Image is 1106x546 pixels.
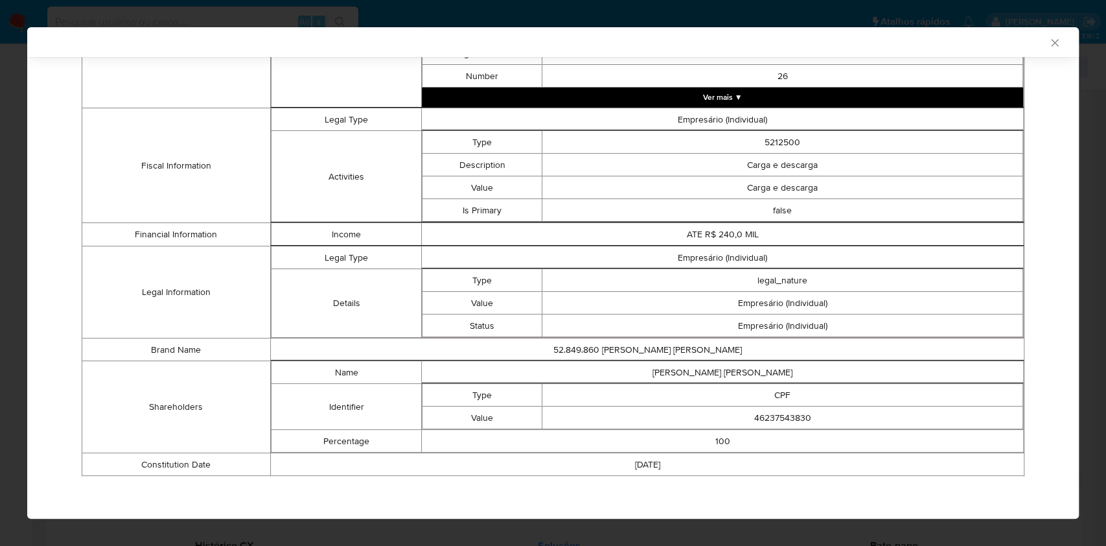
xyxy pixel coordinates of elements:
[422,407,542,429] td: Value
[542,292,1023,315] td: Empresário (Individual)
[422,154,542,176] td: Description
[542,407,1023,429] td: 46237543830
[422,223,1024,246] td: ATE R$ 240,0 MIL
[542,199,1023,222] td: false
[422,108,1024,131] td: Empresário (Individual)
[82,338,271,361] td: Brand Name
[82,223,271,246] td: Financial Information
[422,384,542,407] td: Type
[82,453,271,476] td: Constitution Date
[271,246,421,269] td: Legal Type
[422,88,1023,107] button: Expand array
[422,199,542,222] td: Is Primary
[82,108,271,223] td: Fiscal Information
[270,453,1024,476] td: [DATE]
[542,269,1023,292] td: legal_nature
[271,223,421,246] td: Income
[27,27,1079,519] div: closure-recommendation-modal
[422,430,1024,453] td: 100
[542,131,1023,154] td: 5212500
[271,131,421,222] td: Activities
[422,269,542,292] td: Type
[422,361,1024,384] td: [PERSON_NAME] [PERSON_NAME]
[422,292,542,315] td: Value
[542,176,1023,199] td: Carga e descarga
[542,384,1023,407] td: CPF
[271,108,421,131] td: Legal Type
[542,65,1023,88] td: 26
[271,361,421,384] td: Name
[542,154,1023,176] td: Carga e descarga
[422,246,1024,269] td: Empresário (Individual)
[271,430,421,453] td: Percentage
[82,246,271,338] td: Legal Information
[271,384,421,430] td: Identifier
[270,338,1024,361] td: 52.849.860 [PERSON_NAME] [PERSON_NAME]
[422,315,542,337] td: Status
[422,65,542,88] td: Number
[82,361,271,453] td: Shareholders
[542,315,1023,337] td: Empresário (Individual)
[1048,36,1060,48] button: Fechar a janela
[422,131,542,154] td: Type
[271,269,421,338] td: Details
[422,176,542,199] td: Value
